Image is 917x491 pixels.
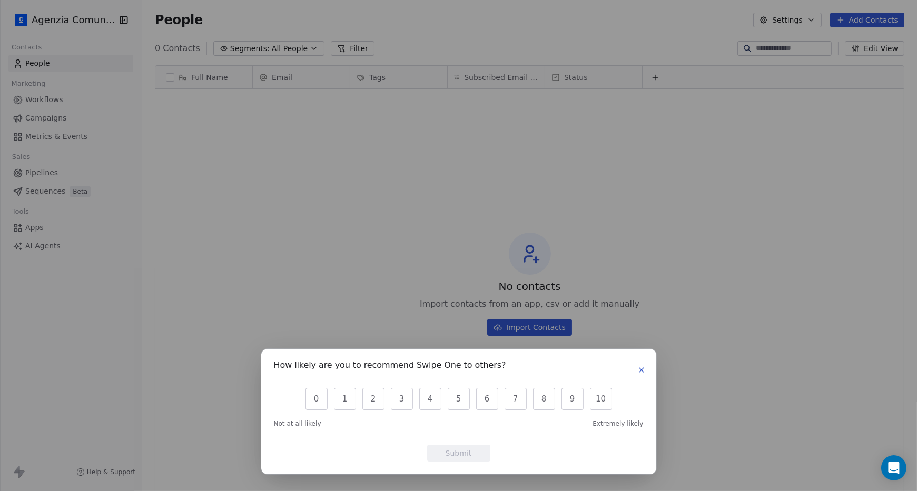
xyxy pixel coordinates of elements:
button: 1 [334,388,356,410]
span: Extremely likely [593,419,643,428]
button: 5 [448,388,470,410]
button: 4 [419,388,441,410]
span: Not at all likely [274,419,321,428]
h1: How likely are you to recommend Swipe One to others? [274,362,506,372]
button: Submit [427,445,490,462]
button: 10 [590,388,612,410]
button: 0 [305,388,328,410]
button: 8 [533,388,555,410]
button: 9 [561,388,584,410]
button: 2 [362,388,384,410]
button: 3 [391,388,413,410]
button: 7 [505,388,527,410]
button: 6 [476,388,498,410]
